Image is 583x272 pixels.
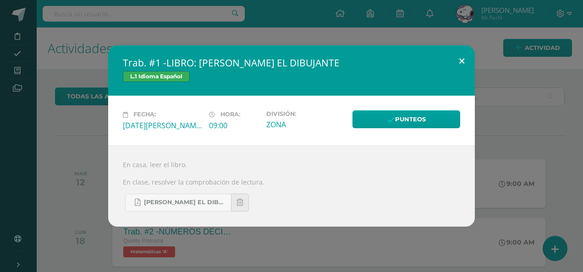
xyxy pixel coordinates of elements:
div: 09:00 [209,120,259,131]
a: L.1 Idioma Español [123,71,190,82]
label: División: [266,110,345,117]
div: En casa, leer el libro. En clase, resolver la comprobación de lectura. [108,145,475,227]
div: ZONA [266,120,345,130]
a: Punteos [352,110,460,128]
a: [PERSON_NAME] EL DIBUJANTE.pdf [125,194,231,212]
button: Close (Esc) [449,45,475,76]
span: [PERSON_NAME] EL DIBUJANTE.pdf [144,199,226,206]
h2: Trab. #1 -LIBRO: [PERSON_NAME] EL DIBUJANTE [123,56,460,69]
div: [DATE][PERSON_NAME] [123,120,202,131]
span: Fecha: [133,111,156,118]
span: Hora: [220,111,240,118]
